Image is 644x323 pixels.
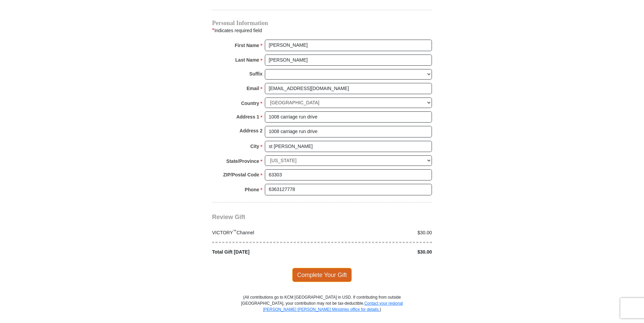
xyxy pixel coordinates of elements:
strong: First Name [235,41,259,50]
strong: State/Province [226,156,259,166]
div: $30.00 [322,229,436,236]
h4: Personal Information [212,20,432,26]
div: Total Gift [DATE] [209,249,322,256]
strong: Phone [245,185,259,194]
div: VICTORY Channel [209,229,322,236]
sup: ™ [233,229,237,233]
strong: Address 2 [239,126,262,135]
span: Complete Your Gift [292,268,352,282]
strong: Country [241,99,259,108]
strong: Suffix [249,69,262,79]
strong: City [250,142,259,151]
strong: Address 1 [236,112,259,122]
a: Contact your regional [PERSON_NAME] [PERSON_NAME] Ministries office for details. [263,301,403,312]
div: $30.00 [322,249,436,256]
span: Review Gift [212,214,245,220]
strong: ZIP/Postal Code [223,170,259,179]
strong: Last Name [235,55,259,65]
div: Indicates required field [212,26,432,35]
strong: Email [247,84,259,93]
